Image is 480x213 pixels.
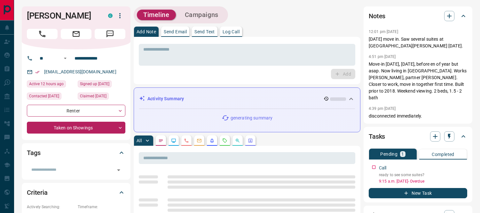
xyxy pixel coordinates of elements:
[78,204,125,210] p: Timeframe:
[223,29,240,34] p: Log Call
[369,36,467,49] p: [DATE] move in. Saw several suites at [GEOGRAPHIC_DATA][PERSON_NAME] [DATE].
[44,69,116,74] a: [EMAIL_ADDRESS][DOMAIN_NAME]
[379,172,467,178] p: ready to see some suites?
[171,138,176,143] svg: Lead Browsing Activity
[147,95,184,102] p: Activity Summary
[369,188,467,198] button: New Task
[164,29,187,34] p: Send Email
[27,93,75,102] div: Mon Oct 06 2025
[178,10,225,20] button: Campaigns
[222,138,227,143] svg: Requests
[194,29,215,34] p: Send Text
[80,81,109,87] span: Signed up [DATE]
[108,13,113,18] div: condos.ca
[78,93,125,102] div: Sat Sep 27 2025
[379,165,387,171] p: Call
[209,138,215,143] svg: Listing Alerts
[27,145,125,160] div: Tags
[139,93,355,105] div: Activity Summary
[369,113,467,119] p: disconnected immediately.
[369,29,398,34] p: 12:01 pm [DATE]
[231,115,272,121] p: generating summary
[114,166,123,175] button: Open
[379,178,467,184] p: 9:15 a.m. [DATE] - Overdue
[35,70,40,74] svg: Email Verified
[197,138,202,143] svg: Emails
[78,80,125,89] div: Sat Sep 27 2025
[369,54,396,59] p: 4:51 pm [DATE]
[432,152,454,157] p: Completed
[369,129,467,144] div: Tasks
[137,29,156,34] p: Add Note
[248,138,253,143] svg: Agent Actions
[27,80,75,89] div: Tue Oct 14 2025
[369,8,467,24] div: Notes
[184,138,189,143] svg: Calls
[27,122,125,134] div: Taken on Showings
[137,10,176,20] button: Timeline
[61,29,91,39] span: Email
[27,11,98,21] h1: [PERSON_NAME]
[80,93,106,99] span: Claimed [DATE]
[27,29,58,39] span: Call
[369,61,467,101] p: Move-in [DATE], [DATE], before en of year but asap. Now living in [GEOGRAPHIC_DATA]. Works [PERSO...
[27,148,40,158] h2: Tags
[27,204,75,210] p: Actively Searching:
[27,105,125,117] div: Renter
[369,11,385,21] h2: Notes
[137,138,142,143] p: All
[95,29,125,39] span: Message
[29,81,64,87] span: Active 12 hours ago
[401,152,404,156] p: 1
[27,185,125,200] div: Criteria
[61,54,69,62] button: Open
[158,138,163,143] svg: Notes
[27,187,48,198] h2: Criteria
[380,152,397,156] p: Pending
[369,106,396,111] p: 4:39 pm [DATE]
[29,93,59,99] span: Contacted [DATE]
[235,138,240,143] svg: Opportunities
[369,131,385,142] h2: Tasks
